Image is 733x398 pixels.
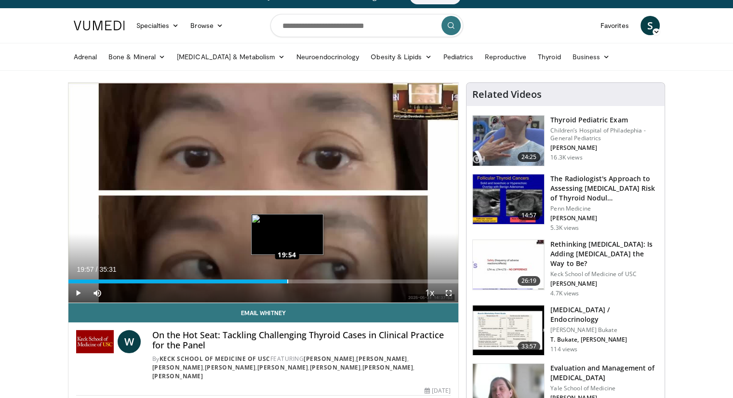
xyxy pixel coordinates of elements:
[74,21,125,30] img: VuMedi Logo
[472,89,542,100] h4: Related Videos
[472,239,659,297] a: 26:19 Rethinking [MEDICAL_DATA]: Is Adding [MEDICAL_DATA] the Way to Be? Keck School of Medicine ...
[473,174,544,225] img: 64bf5cfb-7b6d-429f-8d89-8118f524719e.150x105_q85_crop-smart_upscale.jpg
[365,47,437,66] a: Obesity & Lipids
[550,115,659,125] h3: Thyroid Pediatric Exam
[472,305,659,356] a: 33:57 [MEDICAL_DATA] / Endocrinology [PERSON_NAME] Bukate T. Bukate, [PERSON_NAME] 114 views
[550,280,659,288] p: [PERSON_NAME]
[251,214,323,255] img: image.jpeg
[362,363,413,371] a: [PERSON_NAME]
[68,283,88,303] button: Play
[472,115,659,166] a: 24:25 Thyroid Pediatric Exam Children’s Hospital of Philadephia - General Pediatrics [PERSON_NAME...
[550,174,659,203] h3: The Radiologist's Approach to Assessing [MEDICAL_DATA] Risk of Thyroid Nodul…
[160,355,270,363] a: Keck School of Medicine of USC
[518,342,541,351] span: 33:57
[257,363,308,371] a: [PERSON_NAME]
[550,336,659,344] p: T. Bukate, [PERSON_NAME]
[152,330,451,351] h4: On the Hot Seat: Tackling Challenging Thyroid Cases in Clinical Practice for the Panel
[171,47,291,66] a: [MEDICAL_DATA] & Metabolism
[68,83,459,303] video-js: Video Player
[472,174,659,232] a: 14:57 The Radiologist's Approach to Assessing [MEDICAL_DATA] Risk of Thyroid Nodul… Penn Medicine...
[550,385,659,392] p: Yale School of Medicine
[473,240,544,290] img: 83a0fbab-8392-4dd6-b490-aa2edb68eb86.150x105_q85_crop-smart_upscale.jpg
[479,47,532,66] a: Reproductive
[304,355,355,363] a: [PERSON_NAME]
[68,303,459,322] a: Email Whitney
[152,372,203,380] a: [PERSON_NAME]
[550,290,579,297] p: 4.7K views
[567,47,616,66] a: Business
[550,305,659,324] h3: [MEDICAL_DATA] / Endocrinology
[550,326,659,334] p: [PERSON_NAME] Bukate
[550,270,659,278] p: Keck School of Medicine of USC
[118,330,141,353] a: W
[550,127,659,142] p: Children’s Hospital of Philadephia - General Pediatrics
[550,144,659,152] p: [PERSON_NAME]
[518,211,541,220] span: 14:57
[291,47,365,66] a: Neuroendocrinology
[420,283,439,303] button: Playback Rate
[473,116,544,166] img: 576742cb-950f-47b1-b49b-8023242b3cfa.150x105_q85_crop-smart_upscale.jpg
[550,214,659,222] p: [PERSON_NAME]
[77,265,94,273] span: 19:57
[473,305,544,356] img: 4d5d0822-7213-4b5b-b836-446ffba942d0.150x105_q85_crop-smart_upscale.jpg
[438,47,480,66] a: Pediatrics
[131,16,185,35] a: Specialties
[550,224,579,232] p: 5.3K views
[550,205,659,212] p: Penn Medicine
[99,265,116,273] span: 35:31
[68,279,459,283] div: Progress Bar
[356,355,407,363] a: [PERSON_NAME]
[310,363,361,371] a: [PERSON_NAME]
[88,283,107,303] button: Mute
[550,154,582,161] p: 16.3K views
[96,265,98,273] span: /
[550,345,577,353] p: 114 views
[640,16,660,35] a: S
[518,152,541,162] span: 24:25
[550,363,659,383] h3: Evaluation and Management of [MEDICAL_DATA]
[103,47,171,66] a: Bone & Mineral
[152,355,451,381] div: By FEATURING , , , , , , ,
[185,16,229,35] a: Browse
[550,239,659,268] h3: Rethinking [MEDICAL_DATA]: Is Adding [MEDICAL_DATA] the Way to Be?
[205,363,256,371] a: [PERSON_NAME]
[425,386,451,395] div: [DATE]
[518,276,541,286] span: 26:19
[439,283,458,303] button: Fullscreen
[270,14,463,37] input: Search topics, interventions
[76,330,114,353] img: Keck School of Medicine of USC
[595,16,635,35] a: Favorites
[532,47,567,66] a: Thyroid
[152,363,203,371] a: [PERSON_NAME]
[68,47,103,66] a: Adrenal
